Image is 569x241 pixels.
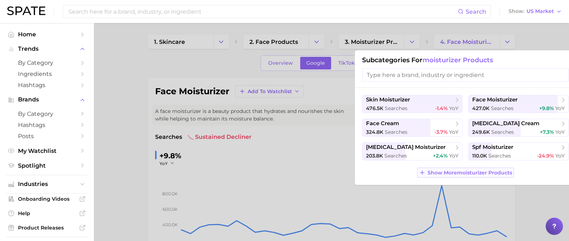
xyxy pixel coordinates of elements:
span: Home [18,31,76,38]
span: Industries [18,181,76,187]
span: face moisturizer [472,96,518,103]
span: Show [509,9,524,13]
span: -24.9% [537,153,554,159]
a: Product Releases [6,222,88,233]
a: Help [6,208,88,219]
a: Posts [6,131,88,142]
span: 427.0k [472,105,489,112]
a: My Watchlist [6,145,88,156]
h1: Subcategories for [362,56,569,64]
button: [MEDICAL_DATA] moisturizer203.8k searches+2.4% YoY [362,142,462,160]
span: YoY [555,153,565,159]
span: by Category [18,110,76,117]
span: Ingredients [18,71,76,77]
span: +2.4% [433,153,448,159]
a: Spotlight [6,160,88,171]
a: Home [6,29,88,40]
button: Industries [6,179,88,190]
span: Onboarding Videos [18,196,76,202]
span: Product Releases [18,224,76,231]
span: [MEDICAL_DATA] moisturizer [366,144,446,151]
button: face moisturizer427.0k searches+9.8% YoY [468,95,569,113]
span: Hashtags [18,82,76,88]
span: Hashtags [18,122,76,128]
img: SPATE [7,6,45,15]
a: by Category [6,108,88,119]
button: ShowUS Market [507,7,564,16]
span: 249.6k [472,129,490,135]
span: +7.3% [540,129,554,135]
span: Show More moisturizer products [428,170,512,176]
span: Posts [18,133,76,140]
input: Search here for a brand, industry, or ingredient [68,5,458,18]
button: Show Moremoisturizer products [417,168,514,178]
a: Ingredients [6,68,88,79]
span: YoY [449,105,459,112]
span: YoY [555,129,565,135]
span: searches [385,105,407,112]
button: Brands [6,94,88,105]
span: face cream [366,120,399,127]
span: skin moisturizer [366,96,410,103]
span: YoY [449,153,459,159]
span: Help [18,210,76,217]
span: Search [466,8,486,15]
a: Hashtags [6,119,88,131]
span: searches [385,129,407,135]
span: YoY [449,129,459,135]
a: by Category [6,57,88,68]
span: My Watchlist [18,147,76,154]
span: 110.0k [472,153,487,159]
input: Type here a brand, industry or ingredient [362,68,569,82]
span: 324.8k [366,129,383,135]
span: Trends [18,46,76,52]
span: 203.8k [366,153,383,159]
span: US Market [527,9,554,13]
span: YoY [555,105,565,112]
button: Trends [6,44,88,54]
span: Spotlight [18,162,76,169]
span: searches [384,153,407,159]
button: skin moisturizer476.5k searches-1.4% YoY [362,95,462,113]
button: face cream324.8k searches-3.7% YoY [362,119,462,137]
button: spf moisturizer110.0k searches-24.9% YoY [468,142,569,160]
span: searches [491,105,514,112]
span: searches [491,129,514,135]
span: spf moisturizer [472,144,513,151]
span: 476.5k [366,105,383,112]
button: [MEDICAL_DATA] cream249.6k searches+7.3% YoY [468,119,569,137]
a: Hashtags [6,79,88,91]
span: -1.4% [435,105,448,112]
span: -3.7% [434,129,448,135]
span: Brands [18,96,76,103]
a: Onboarding Videos [6,194,88,204]
span: moisturizer products [423,56,493,64]
span: searches [488,153,511,159]
span: by Category [18,59,76,66]
span: +9.8% [539,105,554,112]
span: [MEDICAL_DATA] cream [472,120,539,127]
